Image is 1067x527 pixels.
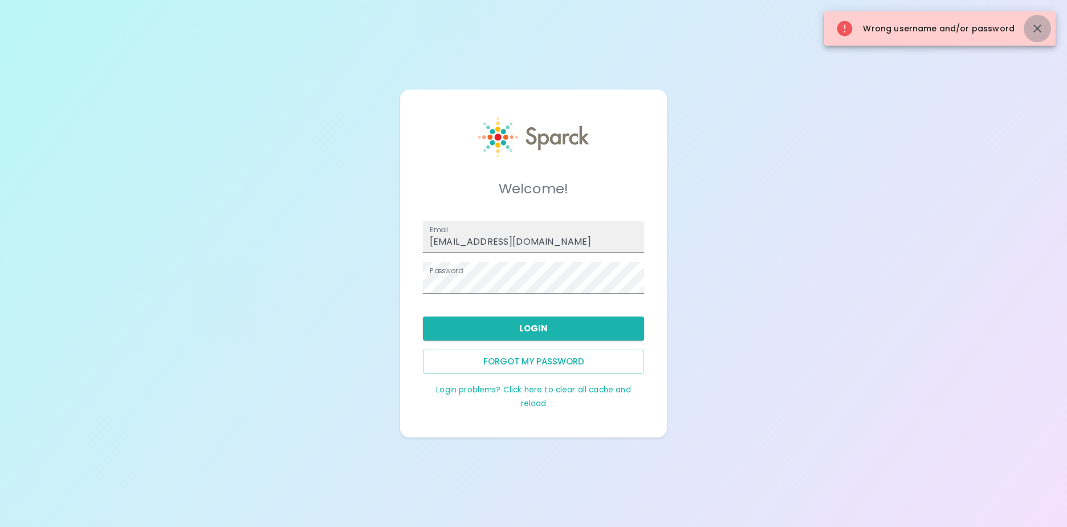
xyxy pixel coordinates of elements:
button: Forgot my password [423,350,644,374]
h5: Welcome! [423,180,644,198]
label: Password [430,266,463,275]
div: Wrong username and/or password [836,15,1015,42]
label: Email [430,225,448,234]
a: Login problems? Click here to clear all cache and reload [436,384,630,409]
img: Sparck logo [478,117,589,157]
button: Login [423,317,644,340]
